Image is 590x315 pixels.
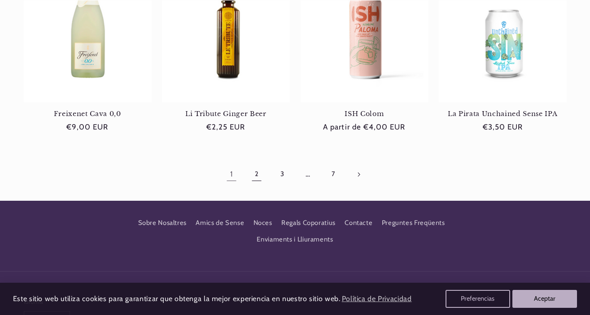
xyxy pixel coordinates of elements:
span: Este sitio web utiliza cookies para garantizar que obtenga la mejor experiencia en nuestro sitio ... [13,294,341,303]
a: Pàgina 3 [272,164,293,185]
a: Preguntes Freqüents [382,215,445,231]
a: Amics de Sense [196,215,244,231]
a: Noces [253,215,272,231]
a: Pàgina 7 [323,164,343,185]
button: Aceptar [512,290,577,308]
span: … [297,164,318,185]
button: Preferencias [446,290,510,308]
a: Política de Privacidad (opens in a new tab) [340,291,413,307]
a: Pàgina 1 [221,164,242,185]
nav: Paginació [24,164,567,185]
a: Li Tribute Ginger Beer [162,110,290,118]
a: Pàgina 2 [246,164,267,185]
a: Freixenet Cava 0,0 [24,110,152,118]
a: La Pirata Unchained Sense IPA [439,110,567,118]
a: Regals Coporatius [281,215,336,231]
a: Pàgina següent [348,164,369,185]
a: Sobre Nosaltres [138,217,187,231]
a: Enviaments i Lliuraments [257,232,333,248]
a: ISH Colom [301,110,428,118]
a: Contacte [345,215,372,231]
